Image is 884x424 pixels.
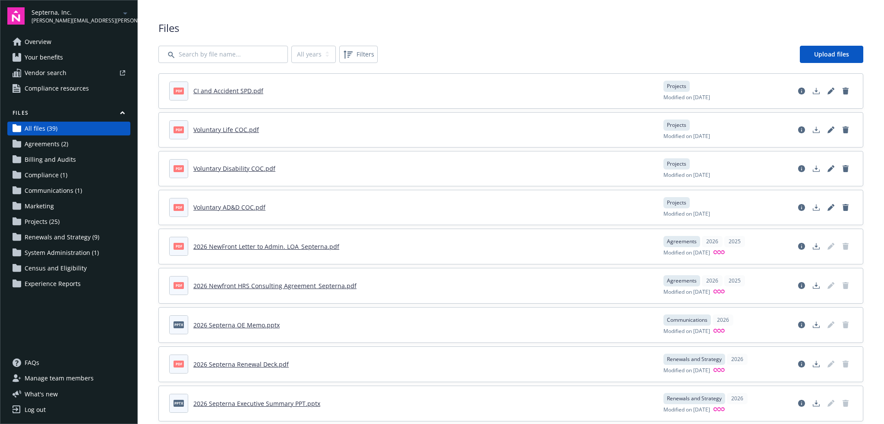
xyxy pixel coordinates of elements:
[174,361,184,367] span: pdf
[713,314,733,326] div: 2026
[795,318,808,332] a: View file details
[193,126,259,134] a: Voluntary Life COC.pdf
[25,371,94,385] span: Manage team members
[174,204,184,210] span: pdf
[25,168,67,182] span: Compliance (1)
[25,199,54,213] span: Marketing
[809,201,823,214] a: Download document
[7,389,72,399] button: What's new
[25,215,60,229] span: Projects (25)
[839,123,852,137] a: Delete document
[158,46,288,63] input: Search by file name...
[7,246,130,260] a: System Administration (1)
[193,399,320,408] a: 2026 Septerna Executive Summary PPT.pptx
[667,82,686,90] span: Projects
[824,239,838,253] span: Edit document
[25,356,39,370] span: FAQs
[25,122,57,135] span: All files (39)
[667,160,686,168] span: Projects
[25,277,81,291] span: Experience Reports
[795,239,808,253] a: View file details
[663,210,710,218] span: Modified on [DATE]
[7,50,130,64] a: Your benefits
[357,50,374,59] span: Filters
[663,288,710,296] span: Modified on [DATE]
[839,318,852,332] span: Delete document
[25,230,99,244] span: Renewals and Strategy (9)
[7,277,130,291] a: Experience Reports
[7,215,130,229] a: Projects (25)
[795,162,808,176] a: View file details
[25,137,68,151] span: Agreements (2)
[839,239,852,253] a: Delete document
[824,357,838,371] a: Edit document
[7,261,130,275] a: Census and Eligibility
[824,123,838,137] a: Edit document
[824,279,838,292] span: Edit document
[25,50,63,64] span: Your benefits
[158,21,863,35] span: Files
[809,396,823,410] a: Download document
[667,316,707,324] span: Communications
[339,46,378,63] button: Filters
[795,357,808,371] a: View file details
[809,239,823,253] a: Download document
[809,357,823,371] a: Download document
[809,318,823,332] a: Download document
[839,84,852,98] a: Delete document
[174,165,184,172] span: pdf
[663,249,710,257] span: Modified on [DATE]
[663,327,710,336] span: Modified on [DATE]
[814,50,849,58] span: Upload files
[663,94,710,101] span: Modified on [DATE]
[7,230,130,244] a: Renewals and Strategy (9)
[702,275,723,286] div: 2026
[25,66,66,80] span: Vendor search
[795,396,808,410] a: View file details
[667,395,722,402] span: Renewals and Strategy
[7,199,130,213] a: Marketing
[32,17,120,25] span: [PERSON_NAME][EMAIL_ADDRESS][PERSON_NAME][DOMAIN_NAME]
[839,357,852,371] span: Delete document
[174,243,184,249] span: pdf
[25,389,58,399] span: What ' s new
[724,275,745,286] div: 2025
[724,236,745,247] div: 2025
[7,122,130,135] a: All files (39)
[174,400,184,406] span: pptx
[7,35,130,49] a: Overview
[25,184,82,198] span: Communications (1)
[667,238,697,245] span: Agreements
[667,199,686,207] span: Projects
[663,132,710,140] span: Modified on [DATE]
[824,201,838,214] a: Edit document
[7,184,130,198] a: Communications (1)
[702,236,723,247] div: 2026
[824,84,838,98] a: Edit document
[839,162,852,176] a: Delete document
[667,355,722,363] span: Renewals and Strategy
[795,201,808,214] a: View file details
[25,35,51,49] span: Overview
[809,162,823,176] a: Download document
[120,8,130,18] a: arrowDropDown
[663,367,710,375] span: Modified on [DATE]
[809,123,823,137] a: Download document
[32,8,120,17] span: Septerna, Inc.
[193,360,289,368] a: 2026 Septerna Renewal Deck.pdf
[193,282,357,290] a: 2026 Newfront HRS Consulting Agreement_Septerna.pdf
[174,321,184,328] span: pptx
[727,354,748,365] div: 2026
[824,162,838,176] a: Edit document
[193,164,275,173] a: Voluntary Disability COC.pdf
[193,203,265,211] a: Voluntary AD&D COC.pdf
[800,46,863,63] a: Upload files
[7,137,130,151] a: Agreements (2)
[809,84,823,98] a: Download document
[809,279,823,292] a: Download document
[7,153,130,166] a: Billing and Audits
[7,7,25,25] img: navigator-logo.svg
